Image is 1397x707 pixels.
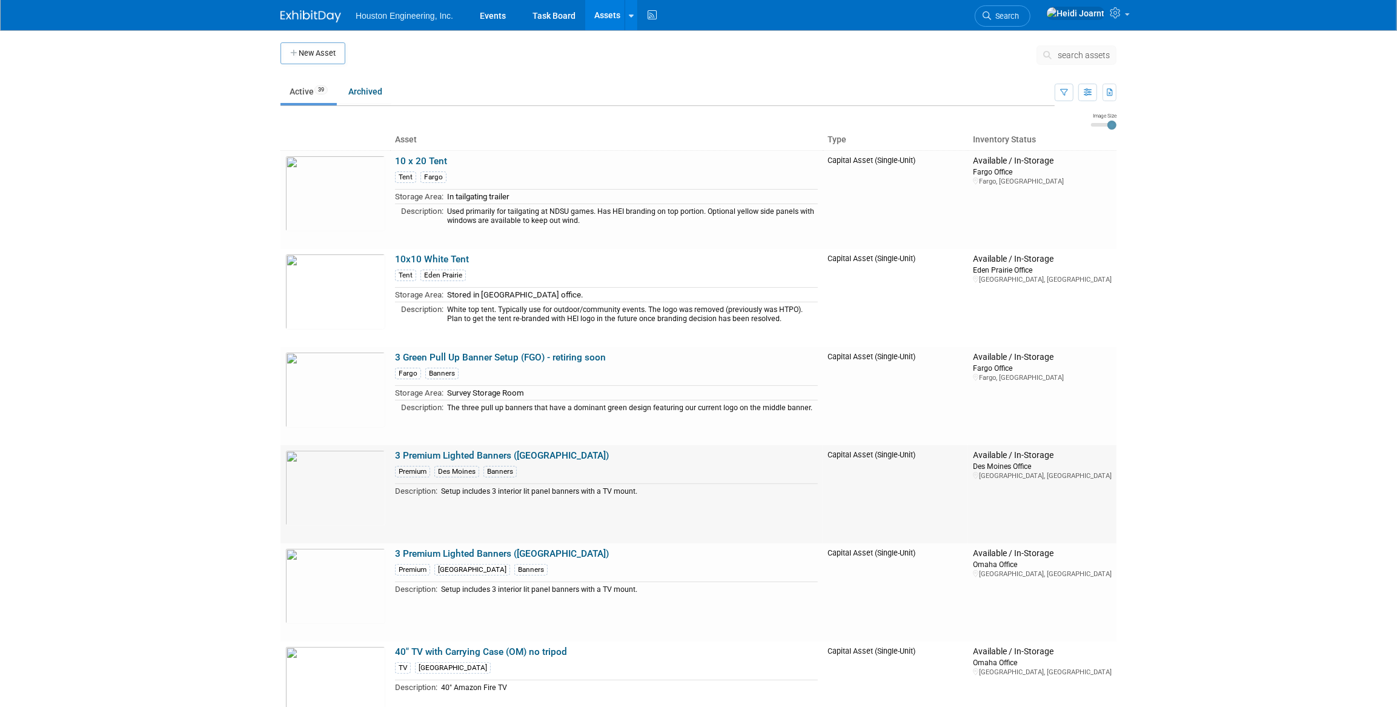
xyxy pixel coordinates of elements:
[973,352,1112,363] div: Available / In-Storage
[443,288,818,302] td: Stored in [GEOGRAPHIC_DATA] office.
[973,657,1112,668] div: Omaha Office
[395,254,469,265] a: 10x10 White Tent
[973,167,1112,177] div: Fargo Office
[973,548,1112,559] div: Available / In-Storage
[395,270,416,281] div: Tent
[395,156,447,167] a: 10 x 20 Tent
[441,683,818,692] div: 40" Amazon Fire TV
[973,450,1112,461] div: Available / In-Storage
[441,487,818,496] div: Setup includes 3 interior lit panel banners with a TV mount.
[314,85,328,95] span: 39
[823,249,968,347] td: Capital Asset (Single-Unit)
[443,190,818,204] td: In tailgating trailer
[395,204,443,227] td: Description:
[425,368,459,379] div: Banners
[356,11,453,21] span: Houston Engineering, Inc.
[973,254,1112,265] div: Available / In-Storage
[434,564,510,576] div: [GEOGRAPHIC_DATA]
[395,662,411,674] div: TV
[973,156,1112,167] div: Available / In-Storage
[483,466,517,477] div: Banners
[420,270,466,281] div: Eden Prairie
[1058,50,1110,60] span: search assets
[973,177,1112,186] div: Fargo, [GEOGRAPHIC_DATA]
[973,471,1112,480] div: [GEOGRAPHIC_DATA], [GEOGRAPHIC_DATA]
[280,80,337,103] a: Active39
[395,466,430,477] div: Premium
[973,461,1112,471] div: Des Moines Office
[395,564,430,576] div: Premium
[1046,7,1105,20] img: Heidi Joarnt
[973,275,1112,284] div: [GEOGRAPHIC_DATA], [GEOGRAPHIC_DATA]
[395,680,437,694] td: Description:
[280,42,345,64] button: New Asset
[973,646,1112,657] div: Available / In-Storage
[973,668,1112,677] div: [GEOGRAPHIC_DATA], [GEOGRAPHIC_DATA]
[395,450,609,461] a: 3 Premium Lighted Banners ([GEOGRAPHIC_DATA])
[434,466,479,477] div: Des Moines
[395,352,606,363] a: 3 Green Pull Up Banner Setup (FGO) - retiring soon
[395,290,443,299] span: Storage Area:
[415,662,491,674] div: [GEOGRAPHIC_DATA]
[395,171,416,183] div: Tent
[395,646,567,657] a: 40" TV with Carrying Case (OM) no tripod
[823,130,968,150] th: Type
[823,543,968,642] td: Capital Asset (Single-Unit)
[395,400,443,414] td: Description:
[973,373,1112,382] div: Fargo, [GEOGRAPHIC_DATA]
[991,12,1019,21] span: Search
[339,80,391,103] a: Archived
[823,347,968,445] td: Capital Asset (Single-Unit)
[975,5,1030,27] a: Search
[973,363,1112,373] div: Fargo Office
[441,585,818,594] div: Setup includes 3 interior lit panel banners with a TV mount.
[973,265,1112,275] div: Eden Prairie Office
[395,548,609,559] a: 3 Premium Lighted Banners ([GEOGRAPHIC_DATA])
[280,10,341,22] img: ExhibitDay
[390,130,823,150] th: Asset
[447,207,818,226] div: Used primarily for tailgating at NDSU games. Has HEI branding on top portion. Optional yellow sid...
[973,569,1112,579] div: [GEOGRAPHIC_DATA], [GEOGRAPHIC_DATA]
[395,368,421,379] div: Fargo
[420,171,446,183] div: Fargo
[443,386,818,400] td: Survey Storage Room
[395,484,437,498] td: Description:
[973,559,1112,569] div: Omaha Office
[447,305,818,324] div: White top tent. Typically use for outdoor/community events. The logo was removed (previously was ...
[395,192,443,201] span: Storage Area:
[823,445,968,543] td: Capital Asset (Single-Unit)
[1091,112,1117,119] div: Image Size
[395,302,443,325] td: Description:
[447,403,818,413] div: The three pull up banners that have a dominant green design featuring our current logo on the mid...
[823,150,968,249] td: Capital Asset (Single-Unit)
[1037,45,1117,65] button: search assets
[395,582,437,596] td: Description:
[514,564,548,576] div: Banners
[395,388,443,397] span: Storage Area:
